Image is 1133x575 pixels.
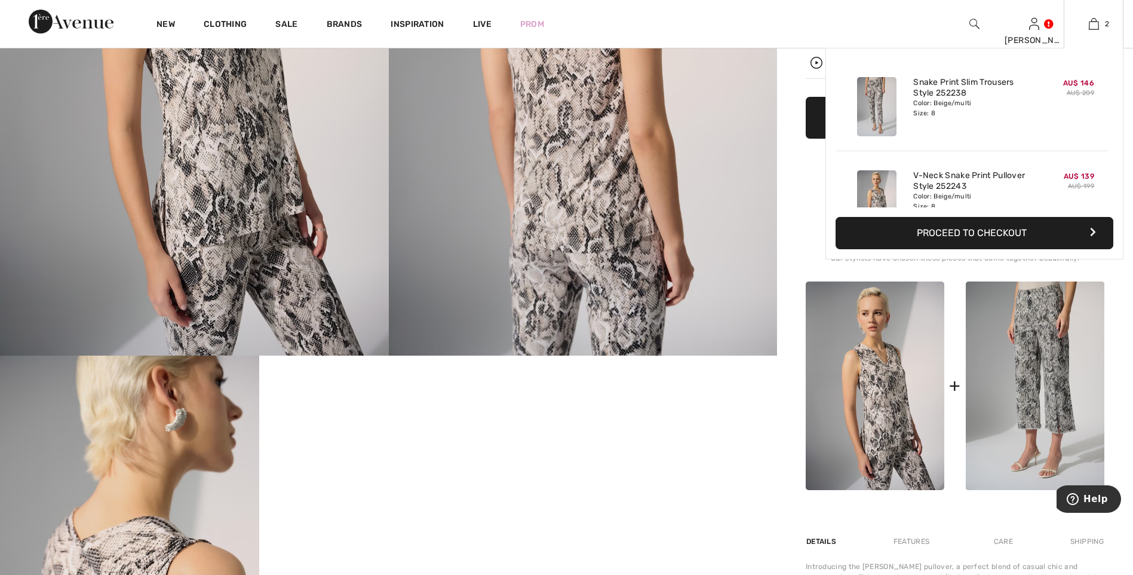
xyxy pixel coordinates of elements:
[156,19,175,32] a: New
[836,217,1113,249] button: Proceed to Checkout
[327,19,363,32] a: Brands
[806,97,1104,139] button: Add to Bag
[984,531,1023,552] div: Care
[913,99,1031,118] div: Color: Beige/multi Size: 8
[1057,485,1121,515] iframe: Opens a widget where you can find more information
[857,77,896,136] img: Snake Print Slim Trousers Style 252238
[473,18,492,30] a: Live
[806,531,839,552] div: Details
[1105,19,1109,29] span: 2
[806,254,1104,272] div: Our stylists have chosen these pieces that come together beautifully.
[1029,18,1039,29] a: Sign In
[949,372,960,399] div: +
[1067,89,1094,97] s: AU$ 209
[275,19,297,32] a: Sale
[969,17,980,31] img: search the website
[1063,79,1094,87] span: AU$ 146
[857,170,896,230] img: V-Neck Snake Print Pullover Style 252243
[1029,17,1039,31] img: My Info
[1064,17,1123,31] a: 2
[391,19,444,32] span: Inspiration
[520,18,544,30] a: Prom
[913,170,1031,192] a: V-Neck Snake Print Pullover Style 252243
[966,282,1104,490] img: Edgy Snake Print Trousers Style 252938
[810,57,822,69] img: Watch the replay
[913,192,1031,211] div: Color: Beige/multi Size: 8
[1089,17,1099,31] img: My Bag
[913,77,1031,99] a: Snake Print Slim Trousers Style 252238
[806,235,1104,249] div: Complete this look
[1068,182,1094,190] s: AU$ 199
[1064,172,1094,181] span: AU$ 139
[806,282,944,490] img: V-Neck Snake Print Pullover Style 252243
[883,531,939,552] div: Features
[29,10,113,33] img: 1ère Avenue
[1005,34,1063,47] div: [PERSON_NAME]
[204,19,247,32] a: Clothing
[1067,531,1104,552] div: Shipping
